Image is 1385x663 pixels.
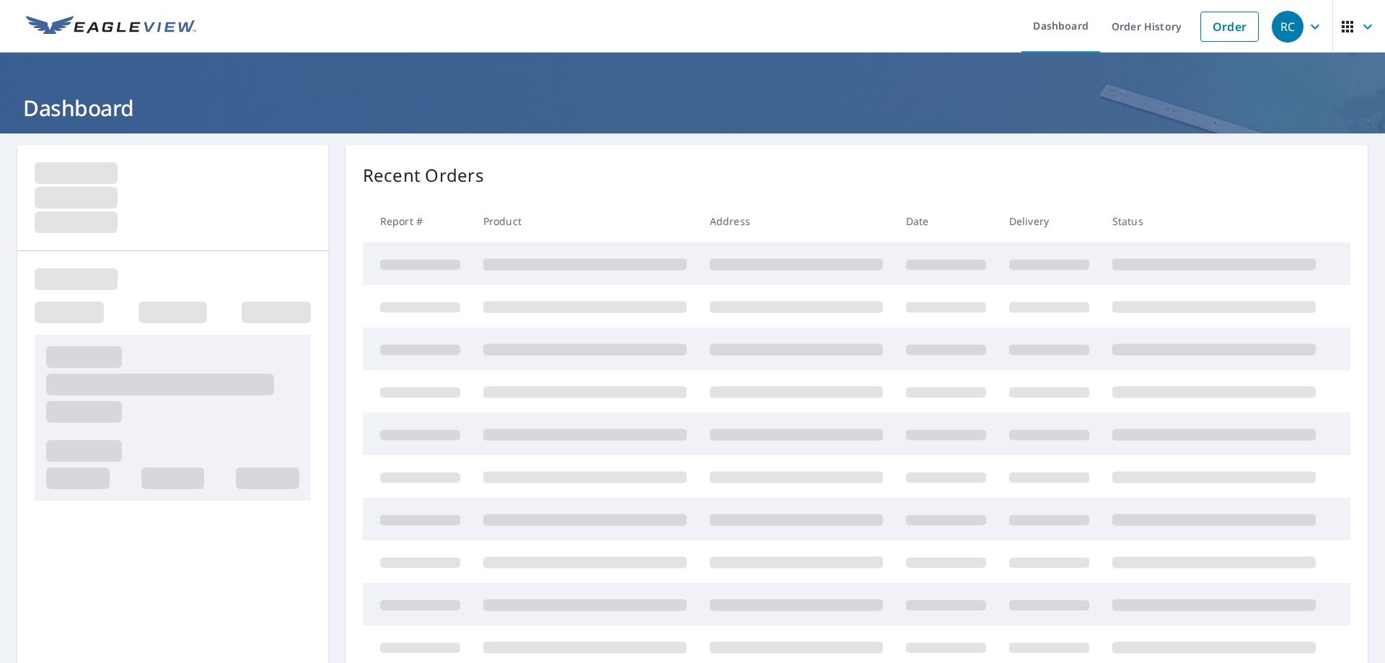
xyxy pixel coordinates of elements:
div: RC [1272,11,1303,43]
th: Date [894,200,998,242]
img: EV Logo [26,16,196,38]
th: Delivery [998,200,1101,242]
th: Status [1101,200,1327,242]
th: Report # [363,200,472,242]
th: Product [472,200,698,242]
a: Order [1200,12,1259,42]
h1: Dashboard [17,93,1368,123]
th: Address [698,200,894,242]
p: Recent Orders [363,162,484,188]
